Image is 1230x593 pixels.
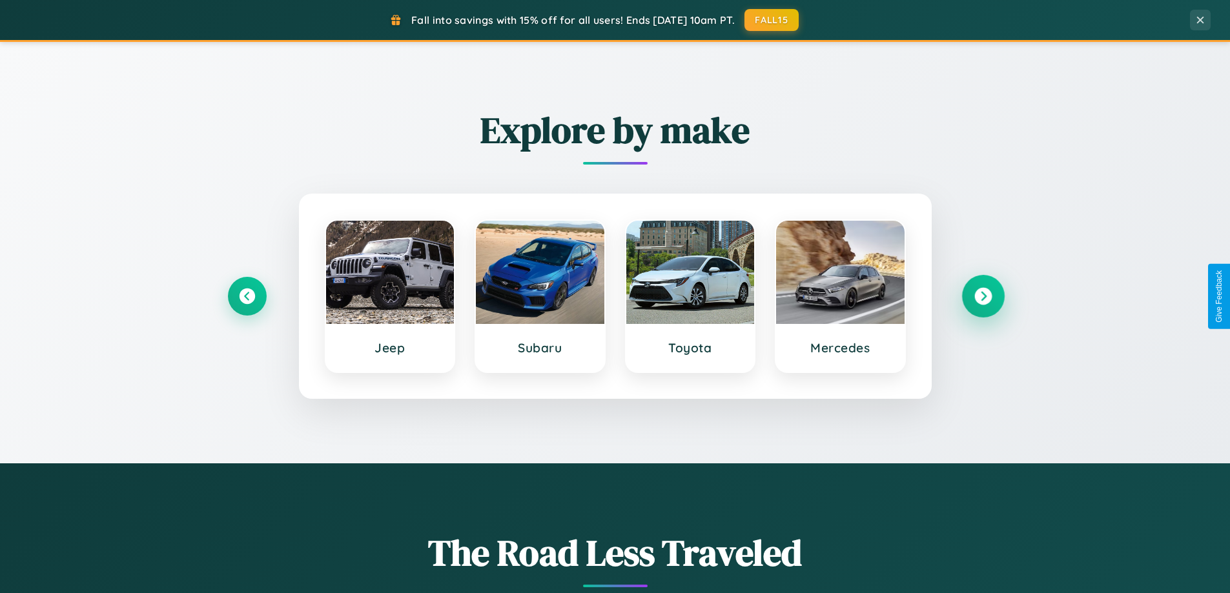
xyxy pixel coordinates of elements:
[489,340,591,356] h3: Subaru
[744,9,799,31] button: FALL15
[639,340,742,356] h3: Toyota
[339,340,442,356] h3: Jeep
[789,340,892,356] h3: Mercedes
[411,14,735,26] span: Fall into savings with 15% off for all users! Ends [DATE] 10am PT.
[228,105,1003,155] h2: Explore by make
[228,528,1003,578] h1: The Road Less Traveled
[1215,270,1224,323] div: Give Feedback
